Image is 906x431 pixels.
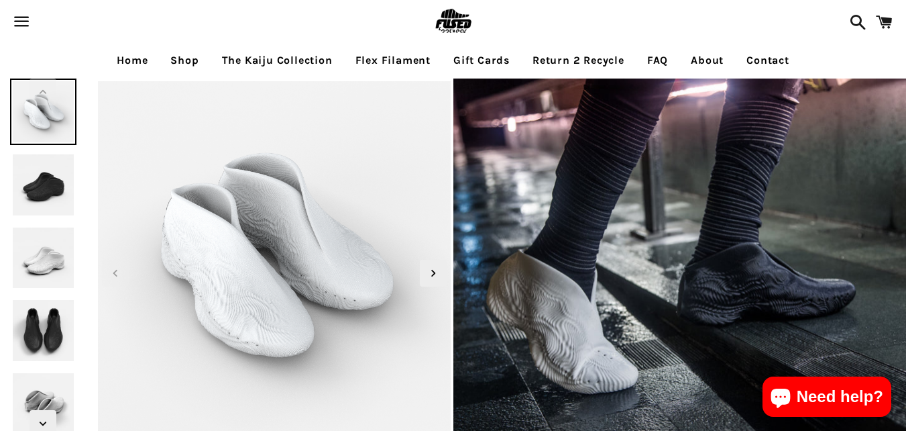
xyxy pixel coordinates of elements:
[637,44,678,77] a: FAQ
[420,260,447,287] div: Next slide
[107,44,158,77] a: Home
[681,44,734,77] a: About
[345,44,441,77] a: Flex Filament
[10,152,76,218] img: [3D printed Shoes] - lightweight custom 3dprinted shoes sneakers sandals fused footwear
[160,44,209,77] a: Shop
[10,225,76,291] img: [3D printed Shoes] - lightweight custom 3dprinted shoes sneakers sandals fused footwear
[102,260,129,287] div: Previous slide
[10,79,76,145] img: [3D printed Shoes] - lightweight custom 3dprinted shoes sneakers sandals fused footwear
[443,44,520,77] a: Gift Cards
[758,377,895,420] inbox-online-store-chat: Shopify online store chat
[736,44,799,77] a: Contact
[212,44,343,77] a: The Kaiju Collection
[522,44,634,77] a: Return 2 Recycle
[10,297,76,364] img: [3D printed Shoes] - lightweight custom 3dprinted shoes sneakers sandals fused footwear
